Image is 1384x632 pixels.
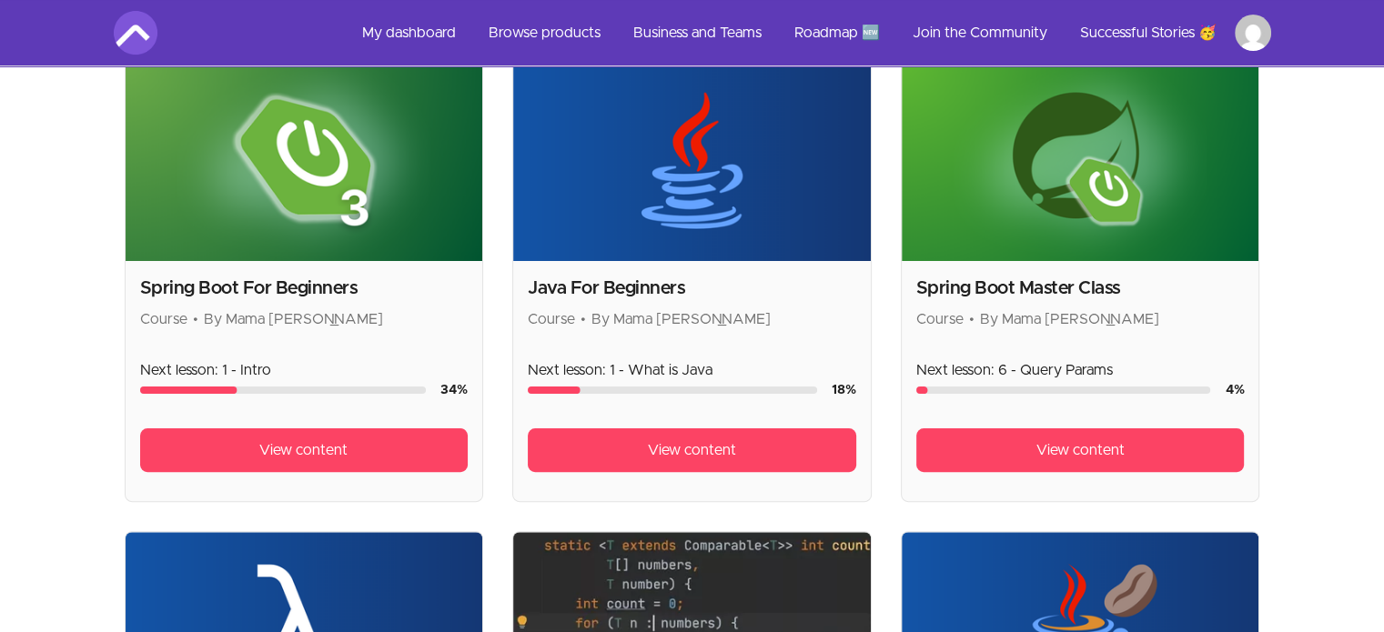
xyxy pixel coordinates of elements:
[898,11,1062,55] a: Join the Community
[619,11,776,55] a: Business and Teams
[528,386,817,394] div: Course progress
[916,276,1245,301] h2: Spring Boot Master Class
[528,312,575,326] span: Course
[902,60,1259,261] img: Product image for Spring Boot Master Class
[193,312,198,326] span: •
[140,276,469,301] h2: Spring Boot For Beginners
[140,428,469,472] a: View content
[916,428,1245,472] a: View content
[528,359,856,381] p: Next lesson: 1 - What is Java
[591,312,771,326] span: By Mama [PERSON_NAME]
[1225,384,1244,396] span: 4 %
[528,428,856,472] a: View content
[140,386,427,394] div: Course progress
[259,439,348,461] span: View content
[832,384,856,396] span: 18 %
[348,11,1271,55] nav: Main
[114,11,157,55] img: Amigoscode logo
[916,312,964,326] span: Course
[528,276,856,301] h2: Java For Beginners
[204,312,383,326] span: By Mama [PERSON_NAME]
[140,312,187,326] span: Course
[440,384,468,396] span: 34 %
[140,359,469,381] p: Next lesson: 1 - Intro
[1036,439,1125,461] span: View content
[980,312,1159,326] span: By Mama [PERSON_NAME]
[126,60,483,261] img: Product image for Spring Boot For Beginners
[780,11,894,55] a: Roadmap 🆕
[969,312,975,326] span: •
[1066,11,1231,55] a: Successful Stories 🥳
[648,439,736,461] span: View content
[916,359,1245,381] p: Next lesson: 6 - Query Params
[581,312,586,326] span: •
[1235,15,1271,51] img: Profile image for khalil Abualulla
[348,11,470,55] a: My dashboard
[474,11,615,55] a: Browse products
[916,386,1211,394] div: Course progress
[513,60,871,261] img: Product image for Java For Beginners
